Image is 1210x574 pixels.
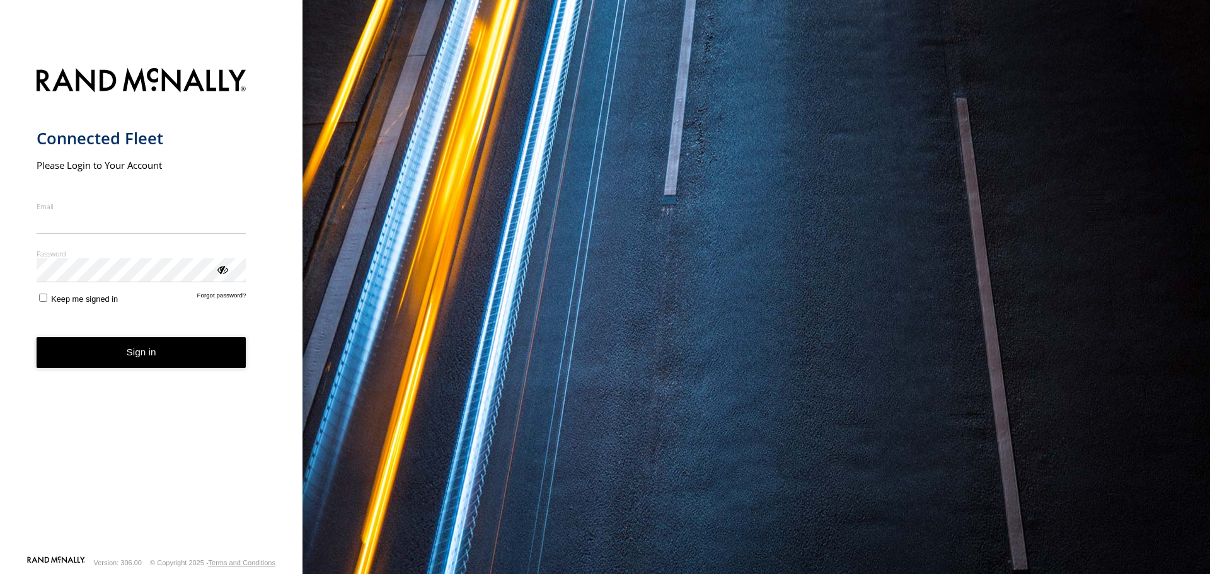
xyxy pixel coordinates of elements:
div: © Copyright 2025 - [150,559,275,566]
img: Rand McNally [37,66,246,98]
h1: Connected Fleet [37,128,246,149]
input: Keep me signed in [39,294,47,302]
a: Visit our Website [27,556,85,569]
h2: Please Login to Your Account [37,159,246,171]
button: Sign in [37,337,246,368]
span: Keep me signed in [51,294,118,304]
div: ViewPassword [216,263,228,275]
div: Version: 306.00 [94,559,142,566]
a: Terms and Conditions [209,559,275,566]
label: Password [37,249,246,258]
form: main [37,60,267,555]
a: Forgot password? [197,292,246,304]
label: Email [37,202,246,211]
